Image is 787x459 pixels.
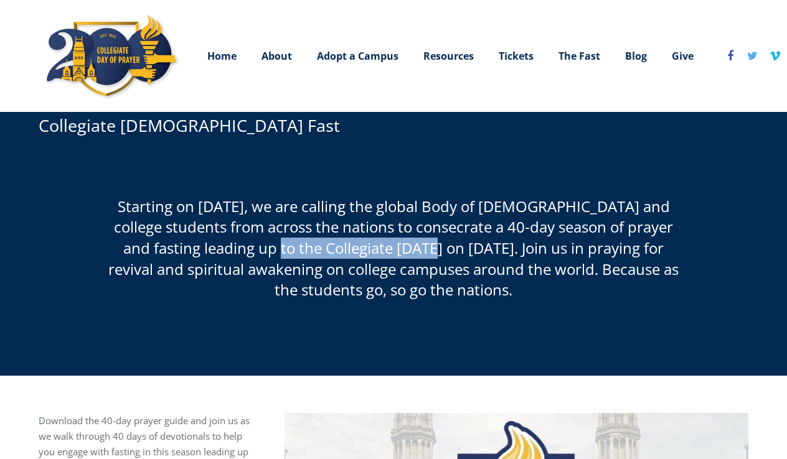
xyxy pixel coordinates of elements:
a: Resources [411,40,486,72]
span: Home [207,49,237,63]
a: Adopt a Campus [304,40,411,72]
a: Blog [613,40,659,72]
a: Tickets [486,40,546,72]
h1: Collegiate [DEMOGRAPHIC_DATA] Fast [39,114,340,137]
a: The Fast [546,40,613,72]
a: Twitter [742,45,764,67]
a: Facebook [719,45,742,67]
span: Starting on [DATE], we are calling the global Body of [DEMOGRAPHIC_DATA] and college students fro... [108,196,679,300]
span: Blog [625,49,647,63]
span: About [262,49,292,63]
span: Tickets [499,49,534,63]
span: Give [672,49,694,63]
img: Collegiate Day of Prayer Logo 200th anniversary [39,11,182,101]
span: The Fast [558,49,600,63]
span: Resources [423,49,474,63]
a: Vimeo [764,45,786,67]
a: Give [659,40,706,72]
span: Adopt a Campus [317,49,398,63]
a: Home [195,40,249,72]
a: About [249,40,304,72]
